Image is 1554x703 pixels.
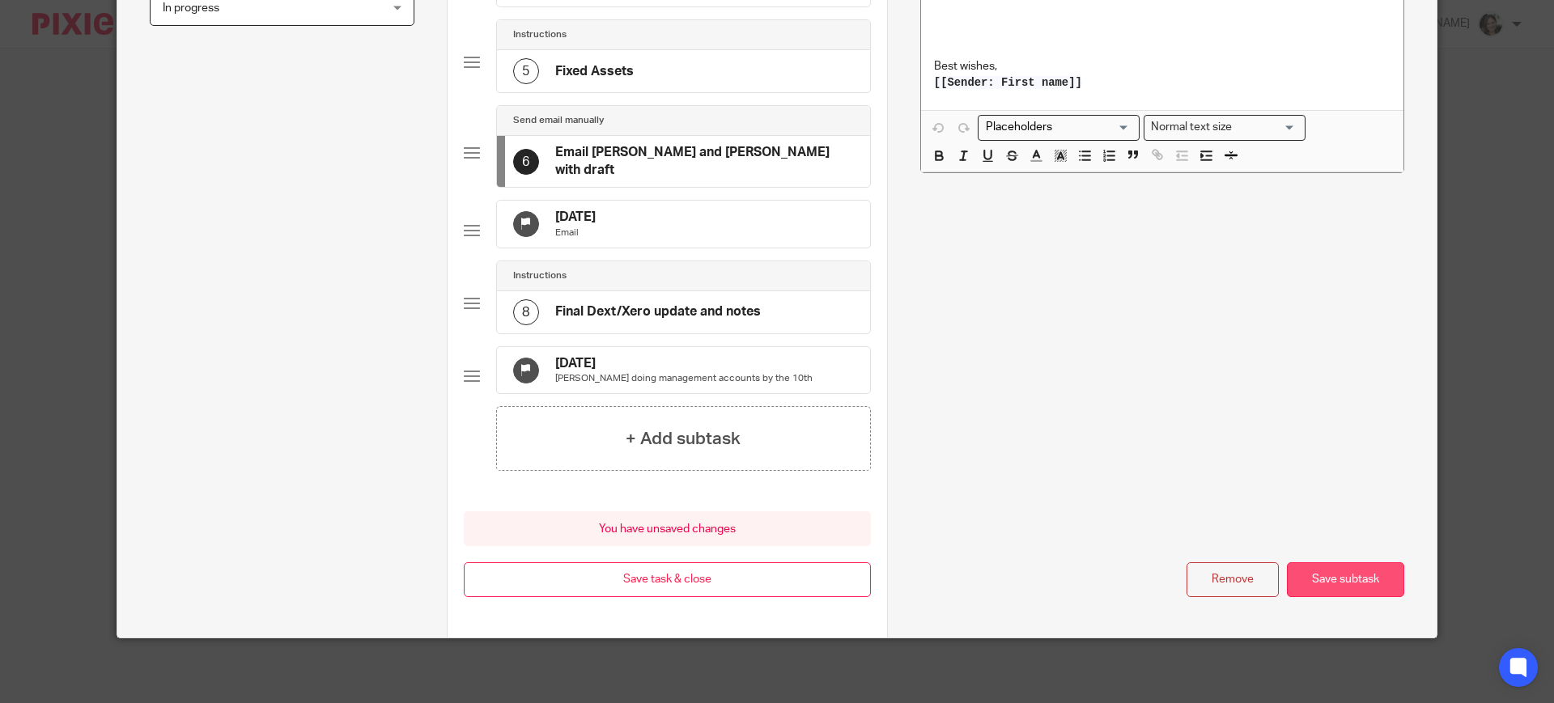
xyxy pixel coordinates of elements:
[513,299,539,325] div: 8
[513,58,539,84] div: 5
[1238,119,1296,136] input: Search for option
[1287,562,1404,597] button: Save subtask
[555,209,596,226] h4: [DATE]
[555,355,813,372] h4: [DATE]
[1144,115,1306,140] div: Search for option
[464,511,871,546] div: You have unsaved changes
[555,227,596,239] p: Email
[555,144,854,179] h4: Email [PERSON_NAME] and [PERSON_NAME] with draft
[1187,562,1279,597] button: Remove
[934,58,1391,74] p: Best wishes,
[513,269,567,282] h4: Instructions
[464,562,871,597] button: Save task & close
[513,114,604,127] h4: Send email manually
[978,115,1140,140] div: Search for option
[555,372,813,385] p: [PERSON_NAME] doing management accounts by the 10th
[555,303,761,320] h4: Final Dext/Xero update and notes
[555,63,634,80] h4: Fixed Assets
[1144,115,1306,140] div: Text styles
[513,28,567,41] h4: Instructions
[934,76,1082,89] span: [[Sender: First name]]
[980,119,1130,136] input: Search for option
[978,115,1140,140] div: Placeholders
[513,149,539,175] div: 6
[163,2,219,14] span: In progress
[626,426,741,451] h4: + Add subtask
[1148,119,1236,136] span: Normal text size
